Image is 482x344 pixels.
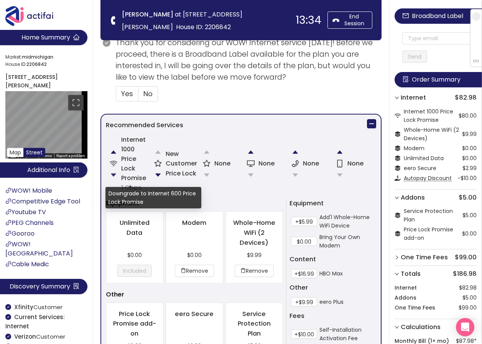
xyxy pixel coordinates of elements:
[5,61,85,68] span: House ID:
[290,311,304,320] strong: Fees
[5,186,52,195] a: WOW! Mobile
[172,251,217,259] p: $0.00
[319,213,375,230] span: Add'l Whole-Home WiFi Device
[401,193,425,203] strong: Addons
[319,269,343,278] span: HBO Max
[120,218,150,237] strong: Unlimited Data
[402,51,427,63] button: Send
[401,269,477,279] h3: $186.98
[121,183,141,192] span: 1 Gbps
[5,73,58,89] strong: [STREET_ADDRESS][PERSON_NAME]
[457,174,477,182] span: -$10.00
[395,319,477,335] div: Calculations
[106,121,183,129] strong: Recommended Services
[456,318,474,336] div: Open Intercom Messenger
[5,218,54,227] a: PEG Channels
[319,298,344,306] span: eero Plus
[14,303,63,311] span: Customer
[238,310,271,338] strong: Service Protection Plan
[290,255,316,264] strong: Content
[319,326,375,342] span: Self-Installation Activation Fee
[5,6,61,26] img: Actifai Logo
[166,149,197,178] span: New Customer Price Lock
[5,220,12,226] span: link
[5,187,12,193] span: link
[395,303,435,312] strong: One Time Fees
[5,240,73,258] a: WOW! [GEOGRAPHIC_DATA]
[395,283,417,292] strong: Internet
[5,314,11,320] span: check-circle
[68,95,84,110] button: Toggle fullscreen view
[106,290,124,300] strong: Other
[401,93,426,103] strong: Internet
[5,91,87,159] div: Map
[291,237,317,246] button: $0.00
[291,160,299,167] span: phone
[459,111,477,120] span: $80.00
[395,190,477,206] div: Addons$5.00
[258,159,275,168] span: None
[5,261,12,267] span: link
[395,8,482,24] button: Broadband Label
[5,229,35,238] a: Gooroo
[105,187,201,208] div: Downgrade to Internet 600 Price Lock Promise
[5,54,85,61] span: Market:
[395,325,399,329] span: right
[235,265,274,277] button: Remove
[122,10,242,31] span: at [STREET_ADDRESS][PERSON_NAME]
[121,135,148,193] span: Internet 1000 Price Lock Promise
[10,149,21,156] span: Map
[319,233,375,250] span: Bring Your Own Modem
[113,310,156,338] strong: Price Lock Promise add-on
[112,251,157,259] p: $0.00
[401,252,448,262] strong: One Time Fees
[290,283,308,292] strong: Other
[395,249,477,265] div: One Time Fees$99.00
[5,334,11,339] span: check-circle
[291,297,317,306] button: +$9.99
[203,160,211,167] span: star
[26,61,47,67] strong: 2206842
[143,89,153,98] span: No
[462,130,477,138] span: $9.99
[395,293,416,302] strong: Addons
[395,195,399,200] span: right
[401,322,441,332] strong: Calculations
[122,10,173,19] strong: [PERSON_NAME]
[110,16,118,25] span: phone
[395,255,399,260] span: right
[5,198,12,204] span: link
[5,313,65,330] b: Current Services
[395,72,482,87] button: Order Summary
[5,260,49,269] a: Cable Medic
[41,154,52,158] a: Terms (opens in new tab)
[291,269,317,278] button: +$16.99
[5,208,46,216] a: Youtube TV
[291,217,317,226] button: +$5.99
[247,160,255,167] span: desktop
[462,229,477,238] span: $0.00
[404,154,444,162] span: Unlimited Data
[5,209,12,215] span: link
[404,226,453,242] span: Price Lock Promise add-on
[103,39,110,47] span: check-circle
[401,269,421,279] strong: Totals
[5,304,11,310] span: check-circle
[26,149,43,156] span: Street
[395,95,399,100] span: right
[462,154,477,162] span: $0.00
[459,283,477,292] span: $82.98
[110,160,117,167] span: wifi
[117,265,152,277] button: Included
[14,333,36,341] b: Verizon
[347,159,364,168] span: None
[5,241,12,247] span: link
[401,93,477,103] h3: $82.98
[462,293,477,302] span: $5.00
[296,15,321,26] div: 13:34
[327,11,372,29] button: End Session
[214,159,230,168] span: None
[404,164,436,172] span: eero Secure
[459,303,477,312] span: $99.00
[176,23,231,31] span: House ID: 2206842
